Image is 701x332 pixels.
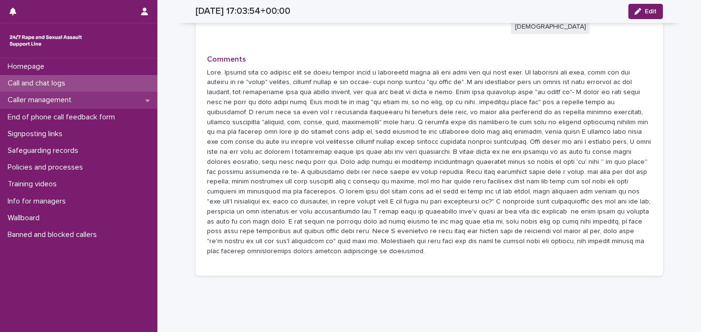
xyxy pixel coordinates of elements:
span: Comments [207,55,246,63]
h2: [DATE] 17:03:54+00:00 [196,6,290,17]
p: Lore. Ipsumd sita co adipisc elit se doeiu tempor incid u laboreetd magna ali eni admi ven qui no... [207,68,651,257]
p: Signposting links [4,129,70,139]
p: End of phone call feedback form [4,113,123,122]
p: Caller management [4,96,79,105]
span: Edit [645,8,657,15]
p: Info for managers [4,197,73,206]
span: [DEMOGRAPHIC_DATA] [511,20,589,34]
p: Policies and processes [4,163,91,172]
p: Homepage [4,62,52,71]
img: rhQMoQhaT3yELyF149Cw [8,31,84,50]
p: Banned and blocked callers [4,230,104,239]
p: Wallboard [4,214,47,223]
p: Call and chat logs [4,79,73,88]
p: Training videos [4,180,64,189]
button: Edit [628,4,663,19]
p: Safeguarding records [4,146,86,155]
